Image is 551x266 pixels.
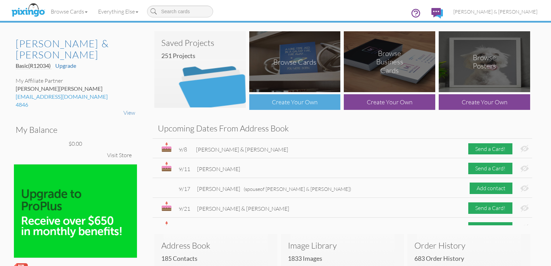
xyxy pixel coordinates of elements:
div: 4846 [16,101,135,109]
div: Browse Posters [462,53,508,71]
div: Browse Cards [273,57,316,66]
div: Visit Store [104,148,135,163]
span: (R12034) [28,62,51,69]
a: [PERSON_NAME] & [PERSON_NAME] [16,38,135,60]
span: [PERSON_NAME] & [PERSON_NAME] [197,225,289,232]
h4: 1833 images [288,255,402,262]
div: $0.00 [16,140,135,148]
span: of [PERSON_NAME] & [PERSON_NAME]) [240,186,351,192]
img: pixingo logo [10,2,47,19]
div: Send a Card! [468,163,512,174]
h4: 683 Order History [414,255,529,262]
img: saved-projects2.png [154,31,246,108]
h4: 251 Projects [161,53,244,59]
div: Send a Card! [468,143,512,155]
img: eye-ban.svg [520,185,529,192]
img: bday.svg [161,142,172,152]
h3: Order History [414,241,524,250]
img: bday.svg [161,162,172,171]
span: [PERSON_NAME] & [PERSON_NAME] [197,205,289,212]
h4: 185 Contacts [161,255,276,262]
div: 9/17 [179,185,190,193]
a: Browse Cards [46,3,93,20]
div: Send a Card! [468,222,512,234]
a: View [123,109,135,116]
img: bday.svg [161,221,172,231]
img: browse-posters.png [439,31,530,92]
div: Create Your Own [249,94,341,110]
div: [PERSON_NAME] [16,85,135,93]
div: 9/22 [179,225,190,233]
h2: [PERSON_NAME] & [PERSON_NAME] [16,38,128,60]
img: upgrade_proPlus-100.jpg [14,164,137,257]
div: 9/11 [179,165,190,173]
img: browse-business-cards.png [344,31,435,92]
img: comments.svg [431,8,443,18]
a: Everything Else [93,3,144,20]
span: [PERSON_NAME] [197,166,240,172]
span: (spouse [244,186,260,192]
img: eye-ban.svg [520,224,529,232]
h3: Saved Projects [161,38,239,47]
img: bday.svg [161,201,172,211]
span: [PERSON_NAME] & [PERSON_NAME] [453,9,537,15]
img: eye-ban.svg [520,204,529,212]
h3: My Balance [16,125,130,134]
img: eye-ban.svg [520,165,529,172]
div: Browse Business Cards [367,49,413,75]
div: My Affiliate Partner [16,77,135,85]
div: 9/21 [179,205,190,213]
div: Send a Card! [468,202,512,214]
span: [PERSON_NAME] & [PERSON_NAME] [196,146,288,153]
div: 9/8 [179,146,189,154]
span: Basic [16,62,51,69]
input: Search cards [147,6,213,17]
div: [EMAIL_ADDRESS][DOMAIN_NAME] [16,93,135,101]
a: Upgrade [55,62,76,69]
a: Basic(R12034) [16,62,52,69]
img: browse-cards.png [249,31,341,92]
span: [PERSON_NAME] [197,185,351,192]
span: [PERSON_NAME] [59,85,103,92]
h3: Image Library [288,241,397,250]
div: Create Your Own [344,94,435,110]
h3: Upcoming Dates From Address Book [158,124,527,133]
img: eye-ban.svg [520,145,529,152]
div: Create Your Own [439,94,530,110]
div: Add contact [470,183,512,194]
h3: Address Book [161,241,270,250]
a: [PERSON_NAME] & [PERSON_NAME] [448,3,543,21]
